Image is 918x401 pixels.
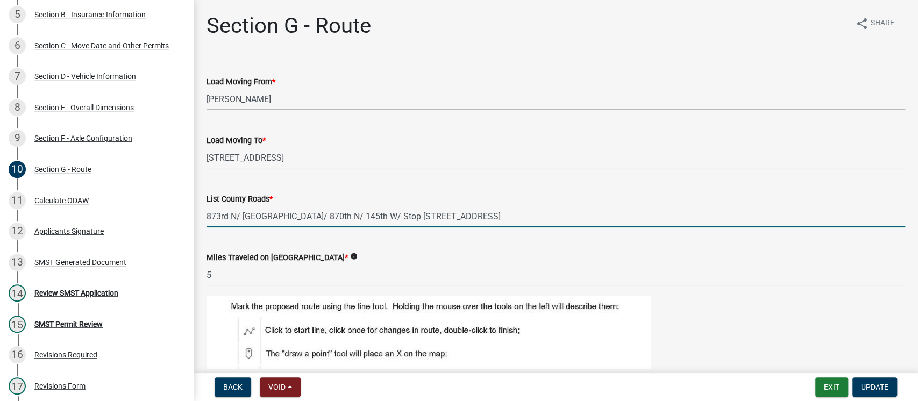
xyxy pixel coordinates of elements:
[9,99,26,116] div: 8
[847,13,903,34] button: shareShare
[815,377,848,397] button: Exit
[207,13,371,39] h1: Section G - Route
[223,383,243,391] span: Back
[34,134,132,142] div: Section F - Axle Configuration
[9,254,26,271] div: 13
[9,284,26,302] div: 14
[861,383,888,391] span: Update
[34,166,91,173] div: Section G - Route
[207,137,266,145] label: Load Moving To
[871,17,894,30] span: Share
[207,196,273,203] label: List County Roads
[34,197,89,204] div: Calculate ODAW
[34,104,134,111] div: Section E - Overall Dimensions
[9,6,26,23] div: 5
[34,351,97,359] div: Revisions Required
[34,289,118,297] div: Review SMST Application
[350,253,358,260] i: info
[9,377,26,395] div: 17
[9,161,26,178] div: 10
[268,383,286,391] span: Void
[852,377,897,397] button: Update
[215,377,251,397] button: Back
[260,377,301,397] button: Void
[207,78,275,86] label: Load Moving From
[9,316,26,333] div: 15
[9,68,26,85] div: 7
[34,382,86,390] div: Revisions Form
[34,42,169,49] div: Section C - Move Date and Other Permits
[9,223,26,240] div: 12
[34,11,146,18] div: Section B - Insurance Information
[34,227,104,235] div: Applicants Signature
[9,130,26,147] div: 9
[34,73,136,80] div: Section D - Vehicle Information
[9,37,26,54] div: 6
[34,259,126,266] div: SMST Generated Document
[207,254,348,262] label: Miles Traveled on [GEOGRAPHIC_DATA]
[9,346,26,363] div: 16
[856,17,869,30] i: share
[34,320,103,328] div: SMST Permit Review
[9,192,26,209] div: 11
